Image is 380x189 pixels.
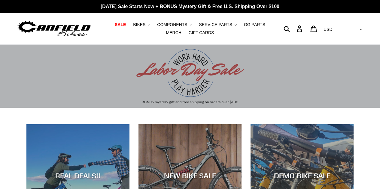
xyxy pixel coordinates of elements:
[17,19,92,38] img: Canfield Bikes
[130,21,153,29] button: BIKES
[166,30,181,35] span: MERCH
[154,21,195,29] button: COMPONENTS
[112,21,129,29] a: SALE
[199,22,232,27] span: SERVICE PARTS
[26,171,129,180] div: REAL DEALS!!
[186,29,217,37] a: GIFT CARDS
[244,22,265,27] span: GG PARTS
[189,30,214,35] span: GIFT CARDS
[241,21,268,29] a: GG PARTS
[163,29,184,37] a: MERCH
[251,171,354,180] div: DEMO BIKE SALE
[138,171,242,180] div: NEW BIKE SALE
[157,22,187,27] span: COMPONENTS
[196,21,240,29] button: SERVICE PARTS
[133,22,145,27] span: BIKES
[115,22,126,27] span: SALE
